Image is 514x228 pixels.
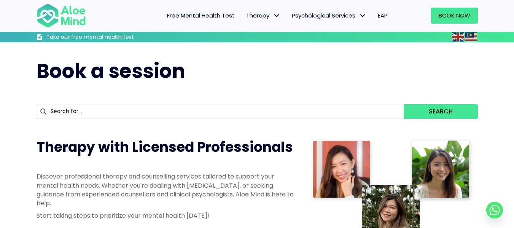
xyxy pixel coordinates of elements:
[37,57,185,85] span: Book a session
[37,137,293,157] span: Therapy with Licensed Professionals
[37,172,295,207] p: Discover professional therapy and counselling services tailored to support your mental health nee...
[452,32,464,41] img: en
[37,104,404,119] input: Search for...
[404,104,477,119] button: Search
[286,8,372,24] a: Psychological ServicesPsychological Services: submenu
[271,10,282,21] span: Therapy: submenu
[167,11,235,19] span: Free Mental Health Test
[246,11,280,19] span: Therapy
[452,32,465,41] a: English
[37,3,86,28] img: Aloe mind Logo
[431,8,478,24] a: Book Now
[378,11,388,19] span: EAP
[486,202,503,218] a: Whatsapp
[240,8,286,24] a: TherapyTherapy: submenu
[465,32,478,41] a: Malay
[37,33,175,42] a: Take our free mental health test
[292,11,366,19] span: Psychological Services
[372,8,393,24] a: EAP
[439,11,470,19] span: Book Now
[37,211,295,220] p: Start taking steps to prioritize your mental health [DATE]!
[46,33,175,41] h3: Take our free mental health test
[357,10,368,21] span: Psychological Services: submenu
[465,32,477,41] img: ms
[161,8,240,24] a: Free Mental Health Test
[96,8,393,24] nav: Menu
